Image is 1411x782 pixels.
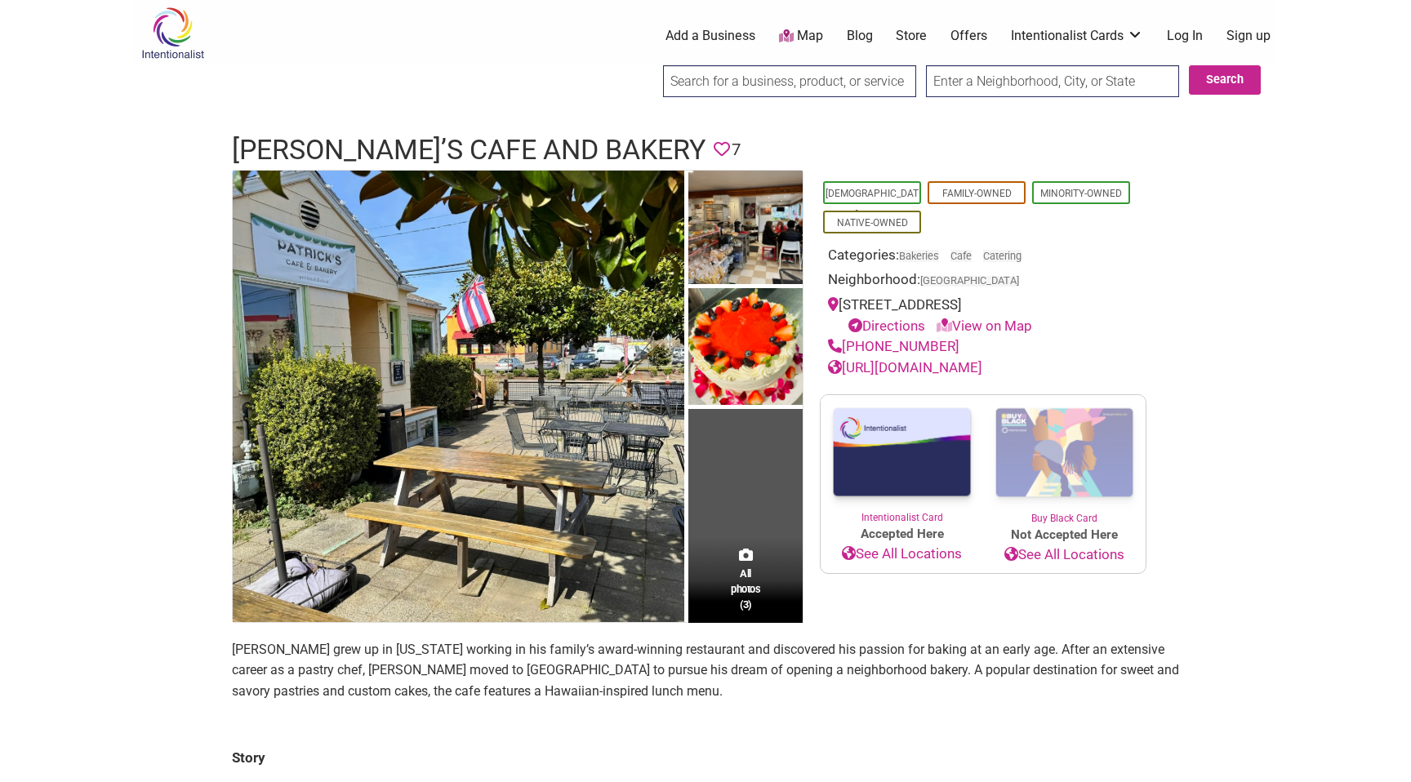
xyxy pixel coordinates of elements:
h1: [PERSON_NAME]’s Cafe and Bakery [232,131,705,170]
a: Directions [848,318,925,334]
a: Offers [950,27,987,45]
span: Not Accepted Here [983,526,1146,544]
img: Intentionalist [134,7,211,60]
a: Log In [1167,27,1203,45]
img: Buy Black Card [983,395,1146,511]
a: Map [779,27,823,46]
p: [PERSON_NAME] grew up in [US_STATE] working in his family’s award-winning restaurant and discover... [232,639,1179,702]
a: Sign up [1226,27,1271,45]
a: See All Locations [821,544,983,565]
img: Patrick's Cafe & Bakery - Interior [688,171,803,289]
span: Accepted Here [821,525,983,544]
a: Cafe [950,250,972,262]
span: 7 [732,137,741,162]
a: Store [896,27,927,45]
a: Intentionalist Cards [1011,27,1143,45]
a: [DEMOGRAPHIC_DATA]-Owned [826,188,919,220]
a: [URL][DOMAIN_NAME] [828,359,982,375]
div: [STREET_ADDRESS] [828,295,1138,336]
a: Buy Black Card [983,395,1146,526]
a: Catering [983,250,1022,262]
span: All photos (3) [731,566,760,612]
input: Enter a Neighborhood, City, or State [926,65,1179,97]
a: Bakeries [899,250,939,262]
a: Intentionalist Card [821,395,983,525]
img: Intentionalist Card [821,395,983,510]
img: Patrick's Cafe & Bakery - Cake [688,288,803,409]
button: Search [1189,65,1261,95]
a: Add a Business [665,27,755,45]
a: [PHONE_NUMBER] [828,338,959,354]
div: Neighborhood: [828,269,1138,295]
a: Minority-Owned [1040,188,1122,199]
div: Categories: [828,245,1138,270]
a: View on Map [937,318,1032,334]
input: Search for a business, product, or service [663,65,916,97]
img: Patrick's Cafe & Bakery [233,171,684,622]
a: See All Locations [983,544,1146,566]
a: Native-Owned [837,217,908,229]
span: [GEOGRAPHIC_DATA] [920,276,1019,287]
a: Family-Owned [942,188,1012,199]
a: Blog [847,27,873,45]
